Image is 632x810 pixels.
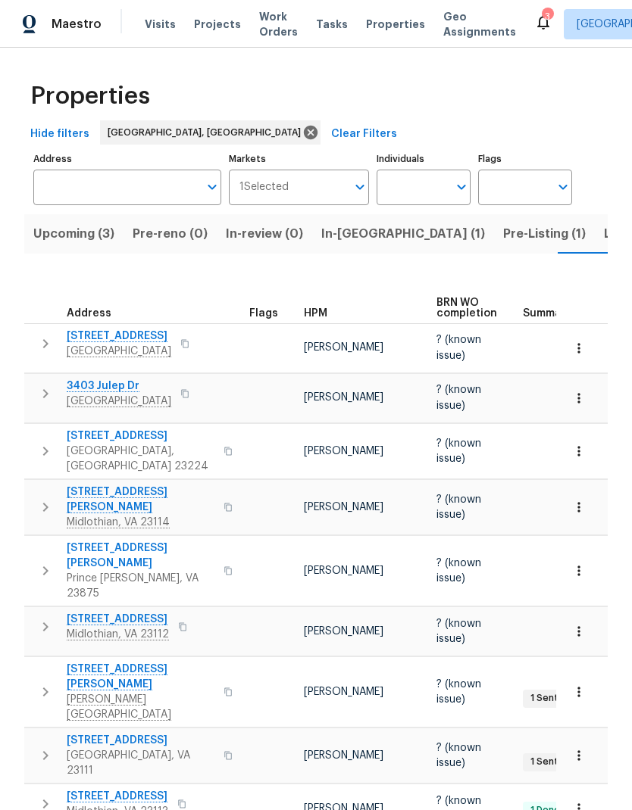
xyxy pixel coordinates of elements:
[377,154,471,164] label: Individuals
[304,750,383,761] span: [PERSON_NAME]
[436,298,497,319] span: BRN WO completion
[304,687,383,697] span: [PERSON_NAME]
[503,223,586,245] span: Pre-Listing (1)
[436,438,481,464] span: ? (known issue)
[239,181,289,194] span: 1 Selected
[436,618,481,644] span: ? (known issue)
[226,223,303,245] span: In-review (0)
[542,9,552,24] div: 3
[67,444,214,474] span: [GEOGRAPHIC_DATA], [GEOGRAPHIC_DATA] 23224
[304,626,383,637] span: [PERSON_NAME]
[202,176,223,198] button: Open
[443,9,516,39] span: Geo Assignments
[145,17,176,32] span: Visits
[524,692,565,705] span: 1 Sent
[436,335,481,360] span: ? (known issue)
[325,120,403,148] button: Clear Filters
[316,19,348,30] span: Tasks
[304,446,383,456] span: [PERSON_NAME]
[100,120,321,145] div: [GEOGRAPHIC_DATA], [GEOGRAPHIC_DATA]
[108,125,307,140] span: [GEOGRAPHIC_DATA], [GEOGRAPHIC_DATA]
[436,494,481,520] span: ? (known issue)
[67,541,214,571] span: [STREET_ADDRESS][PERSON_NAME]
[229,154,370,164] label: Markets
[67,428,214,444] span: [STREET_ADDRESS]
[24,120,95,148] button: Hide filters
[52,17,102,32] span: Maestro
[33,154,221,164] label: Address
[478,154,572,164] label: Flags
[67,733,214,748] span: [STREET_ADDRESS]
[451,176,472,198] button: Open
[67,571,214,601] span: Prince [PERSON_NAME], VA 23875
[67,308,111,319] span: Address
[349,176,371,198] button: Open
[436,743,481,768] span: ? (known issue)
[30,125,89,144] span: Hide filters
[304,342,383,353] span: [PERSON_NAME]
[436,558,481,584] span: ? (known issue)
[331,125,397,144] span: Clear Filters
[436,679,481,705] span: ? (known issue)
[366,17,425,32] span: Properties
[304,392,383,403] span: [PERSON_NAME]
[523,308,572,319] span: Summary
[304,502,383,512] span: [PERSON_NAME]
[133,223,208,245] span: Pre-reno (0)
[249,308,278,319] span: Flags
[304,565,383,576] span: [PERSON_NAME]
[30,89,150,104] span: Properties
[194,17,241,32] span: Projects
[524,755,565,768] span: 1 Sent
[67,748,214,778] span: [GEOGRAPHIC_DATA], VA 23111
[552,176,574,198] button: Open
[321,223,485,245] span: In-[GEOGRAPHIC_DATA] (1)
[436,385,481,410] span: ? (known issue)
[259,9,298,39] span: Work Orders
[33,223,114,245] span: Upcoming (3)
[304,308,327,319] span: HPM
